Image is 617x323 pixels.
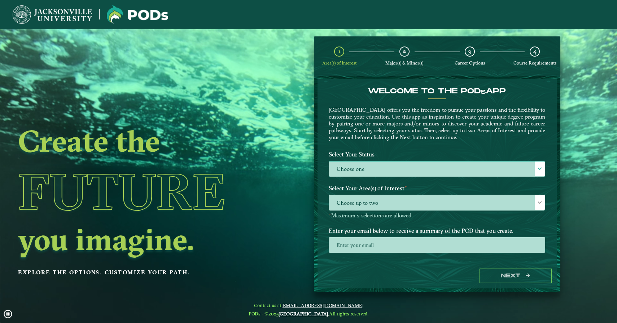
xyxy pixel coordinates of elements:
[18,224,260,255] h2: you imagine.
[480,269,552,283] button: Next
[329,211,331,216] sup: ⋆
[18,126,260,156] h2: Create the
[249,302,368,308] span: Contact us at
[533,48,536,55] span: 4
[329,161,545,177] label: Choose one
[468,48,471,55] span: 3
[249,311,368,317] span: PODs - ©2025 All rights reserved.
[281,302,363,308] a: [EMAIL_ADDRESS][DOMAIN_NAME]
[323,224,551,237] label: Enter your email below to receive a summary of the POD that you create.
[403,48,406,55] span: 2
[513,60,556,66] span: Course Requirements
[385,60,423,66] span: Major(s) & Minor(s)
[481,89,486,96] sub: s
[323,182,551,195] label: Select Your Area(s) of Interest
[322,60,356,66] span: Area(s) of Interest
[455,60,485,66] span: Career Options
[18,159,260,224] h1: Future
[329,212,545,219] p: Maximum 2 selections are allowed
[13,5,92,24] img: Jacksonville University logo
[279,311,329,317] a: [GEOGRAPHIC_DATA].
[404,184,407,189] sup: ⋆
[323,148,551,161] label: Select Your Status
[338,48,341,55] span: 1
[329,87,545,96] h4: Welcome to the POD app
[329,195,545,211] span: Choose up to two
[18,267,260,278] p: Explore the options. Customize your path.
[329,237,545,253] input: Enter your email
[329,106,545,141] p: [GEOGRAPHIC_DATA] offers you the freedom to pursue your passions and the flexibility to customize...
[107,5,168,24] img: Jacksonville University logo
